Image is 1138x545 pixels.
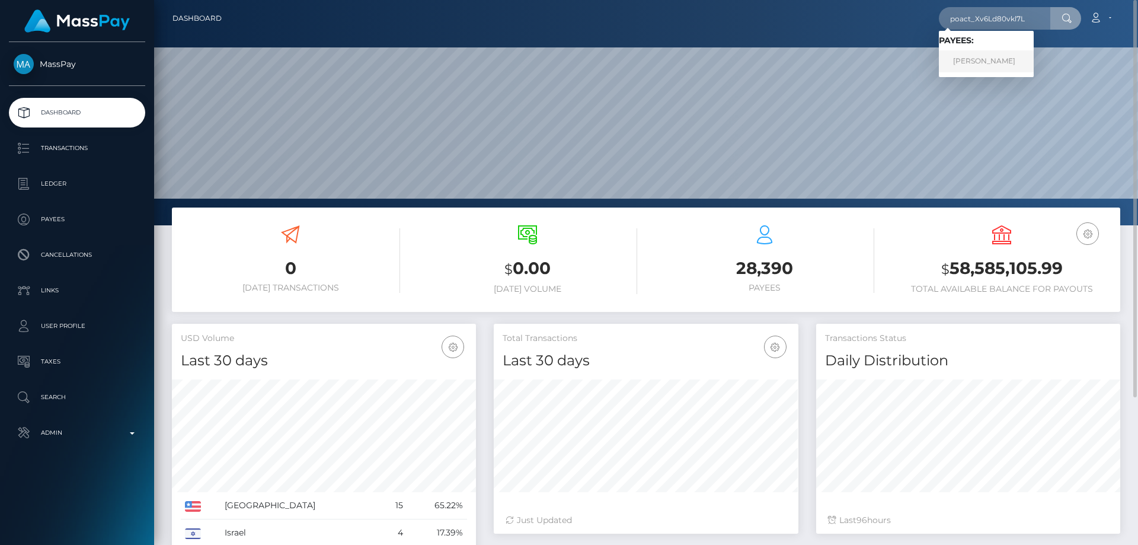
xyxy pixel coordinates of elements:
p: Dashboard [14,104,140,122]
a: User Profile [9,311,145,341]
h6: Payees: [939,36,1034,46]
span: 96 [856,515,867,525]
img: MassPay Logo [24,9,130,33]
h6: Total Available Balance for Payouts [892,284,1111,294]
a: [PERSON_NAME] [939,50,1034,72]
h4: Last 30 days [503,350,789,371]
a: Ledger [9,169,145,199]
h5: USD Volume [181,333,467,345]
a: Admin [9,418,145,448]
a: Taxes [9,347,145,377]
p: Admin [14,424,140,442]
a: Dashboard [9,98,145,128]
h6: [DATE] Transactions [181,283,400,293]
p: Payees [14,211,140,228]
p: Cancellations [14,246,140,264]
h6: [DATE] Volume [418,284,637,294]
p: Links [14,282,140,299]
img: US.png [185,501,201,512]
h3: 58,585,105.99 [892,257,1111,281]
a: Links [9,276,145,305]
h5: Total Transactions [503,333,789,345]
span: MassPay [9,59,145,69]
td: [GEOGRAPHIC_DATA] [220,492,382,519]
h4: Daily Distribution [825,350,1111,371]
a: Search [9,383,145,412]
td: 65.22% [407,492,467,519]
h4: Last 30 days [181,350,467,371]
p: Taxes [14,353,140,371]
a: Transactions [9,133,145,163]
small: $ [941,261,950,278]
h3: 0.00 [418,257,637,281]
a: Dashboard [172,6,222,31]
h3: 28,390 [655,257,874,280]
p: Transactions [14,139,140,157]
div: Last hours [828,514,1108,527]
h6: Payees [655,283,874,293]
small: $ [504,261,513,278]
p: Search [14,388,140,406]
p: Ledger [14,175,140,193]
td: 15 [381,492,407,519]
input: Search... [939,7,1050,30]
div: Just Updated [506,514,786,527]
a: Cancellations [9,240,145,270]
p: User Profile [14,317,140,335]
img: IL.png [185,528,201,539]
h3: 0 [181,257,400,280]
img: MassPay [14,54,34,74]
a: Payees [9,205,145,234]
h5: Transactions Status [825,333,1111,345]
